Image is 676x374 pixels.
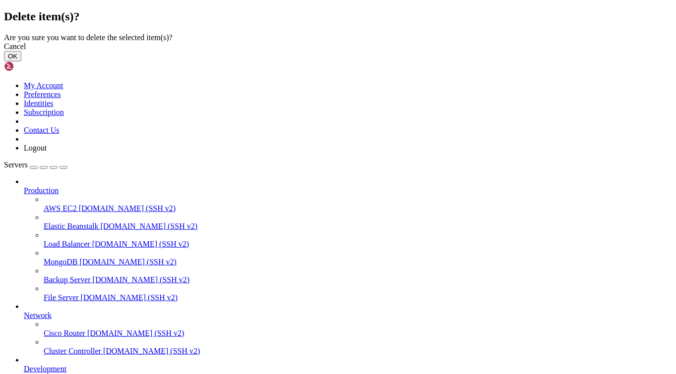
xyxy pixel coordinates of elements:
li: Elastic Beanstalk [DOMAIN_NAME] (SSH v2) [44,213,672,231]
a: Identities [24,99,54,107]
a: File Server [DOMAIN_NAME] (SSH v2) [44,293,672,302]
a: Network [24,311,672,320]
span: [DOMAIN_NAME] (SSH v2) [93,275,190,284]
a: Logout [24,144,47,152]
li: Network [24,302,672,356]
span: File Server [44,293,79,302]
span: Load Balancer [44,240,90,248]
a: Backup Server [DOMAIN_NAME] (SSH v2) [44,275,672,284]
span: Network [24,311,52,320]
a: Contact Us [24,126,60,134]
span: [DOMAIN_NAME] (SSH v2) [92,240,189,248]
img: Shellngn [4,61,61,71]
a: Preferences [24,90,61,99]
a: Cisco Router [DOMAIN_NAME] (SSH v2) [44,329,672,338]
span: Servers [4,160,28,169]
button: OK [4,51,21,61]
span: Elastic Beanstalk [44,222,99,230]
a: My Account [24,81,63,90]
span: Development [24,365,66,373]
li: Cisco Router [DOMAIN_NAME] (SSH v2) [44,320,672,338]
span: [DOMAIN_NAME] (SSH v2) [79,204,176,213]
a: Cluster Controller [DOMAIN_NAME] (SSH v2) [44,347,672,356]
span: [DOMAIN_NAME] (SSH v2) [79,258,177,266]
li: Backup Server [DOMAIN_NAME] (SSH v2) [44,267,672,284]
a: Load Balancer [DOMAIN_NAME] (SSH v2) [44,240,672,249]
a: Elastic Beanstalk [DOMAIN_NAME] (SSH v2) [44,222,672,231]
a: Servers [4,160,67,169]
a: Production [24,186,672,195]
li: AWS EC2 [DOMAIN_NAME] (SSH v2) [44,195,672,213]
a: AWS EC2 [DOMAIN_NAME] (SSH v2) [44,204,672,213]
a: MongoDB [DOMAIN_NAME] (SSH v2) [44,258,672,267]
span: Cisco Router [44,329,85,337]
li: Cluster Controller [DOMAIN_NAME] (SSH v2) [44,338,672,356]
li: Load Balancer [DOMAIN_NAME] (SSH v2) [44,231,672,249]
span: Cluster Controller [44,347,101,355]
span: [DOMAIN_NAME] (SSH v2) [101,222,198,230]
span: AWS EC2 [44,204,77,213]
a: Development [24,365,672,374]
li: File Server [DOMAIN_NAME] (SSH v2) [44,284,672,302]
span: MongoDB [44,258,77,266]
span: [DOMAIN_NAME] (SSH v2) [103,347,200,355]
a: Subscription [24,108,64,116]
li: Production [24,177,672,302]
span: [DOMAIN_NAME] (SSH v2) [87,329,184,337]
h2: Delete item(s)? [4,10,672,23]
span: [DOMAIN_NAME] (SSH v2) [81,293,178,302]
li: MongoDB [DOMAIN_NAME] (SSH v2) [44,249,672,267]
div: Cancel [4,42,672,51]
span: Production [24,186,59,195]
span: Backup Server [44,275,91,284]
div: Are you sure you want to delete the selected item(s)? [4,33,672,42]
